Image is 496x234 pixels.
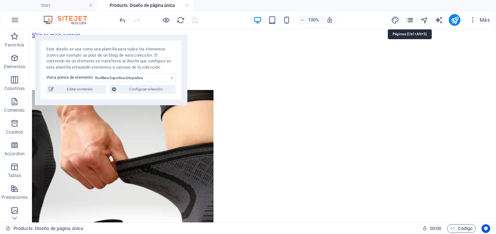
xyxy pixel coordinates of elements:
p: Cuadros [6,129,23,135]
button: Editar contenido [46,85,106,94]
span: : [435,226,436,231]
span: Más [469,16,490,24]
p: Contenido [4,107,25,113]
p: Prestaciones [1,194,27,200]
p: Accordion [4,151,25,157]
i: Deshacer: Cambiar enlace (Ctrl+Z) [118,16,127,24]
button: undo [118,16,127,24]
i: Publicar [451,16,459,24]
h4: Products: Diseño de página única [97,1,193,9]
a: Skip to main content [3,3,51,9]
span: Configurar colección [118,85,174,94]
button: Configurar colección [110,85,176,94]
i: Diseño (Ctrl+Alt+Y) [391,16,399,24]
span: Código [450,224,472,233]
button: navigator [420,16,428,24]
p: Favoritos [5,42,24,48]
button: text_generator [434,16,443,24]
i: Al redimensionar, ajustar el nivel de zoom automáticamente para ajustarse al dispositivo elegido. [326,17,333,23]
p: Columnas [4,86,25,91]
label: Vista previa de elemento [46,73,93,82]
span: Editar contenido [56,85,104,94]
span: 00 00 [430,224,441,233]
i: Volver a cargar página [176,16,185,24]
button: 100% [297,16,322,24]
p: Elementos [4,64,25,70]
i: Navegador [420,16,428,24]
img: Editor Logo [42,16,96,24]
p: Tablas [8,173,21,178]
button: Más [466,14,493,26]
div: Este diseño se usa como una plantilla para todos los elementos (como por ejemplo un post de un bl... [46,46,176,70]
button: reload [176,16,185,24]
button: publish [449,14,460,26]
button: pages [405,16,414,24]
button: design [391,16,399,24]
i: AI Writer [435,16,443,24]
h6: 100% [308,16,319,24]
a: Haz clic para cancelar la selección y doble clic para abrir páginas [6,224,83,233]
button: Usercentrics [481,224,490,233]
button: Código [447,224,476,233]
h6: Tiempo de la sesión [422,224,442,233]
